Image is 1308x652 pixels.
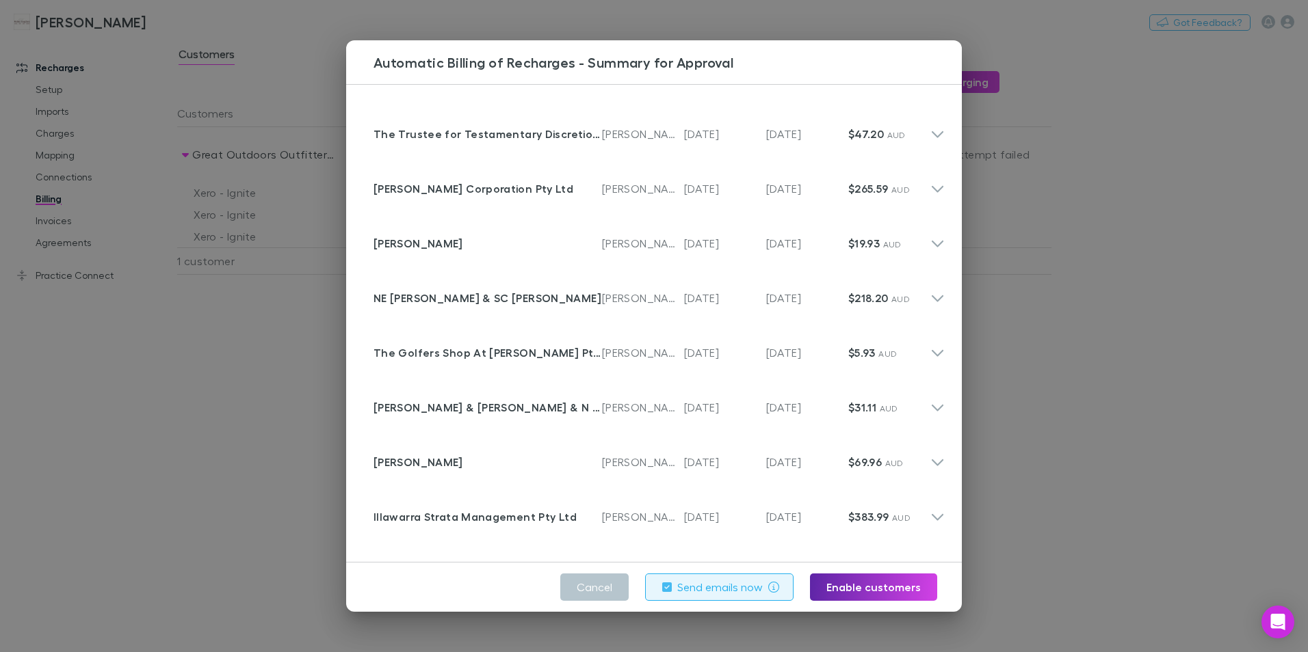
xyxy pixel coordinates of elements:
div: Illawarra Strata Management Pty Ltd [374,508,602,525]
h3: Automatic Billing of Recharges - Summary for Approval [368,54,962,70]
div: The Trustee for Testamentary Discretionary Trust for [PERSON_NAME] [374,126,602,142]
p: [PERSON_NAME]-0333 [602,126,684,142]
p: [PERSON_NAME]-0316 [602,454,684,470]
p: [DATE] [766,508,848,525]
div: [PERSON_NAME] & [PERSON_NAME] & N [PERSON_NAME] & [PERSON_NAME][PERSON_NAME]-0796[DATE][DATE]$31.... [363,375,956,429]
strong: $218.20 [848,291,889,305]
label: Send emails now [677,579,763,595]
span: AUD [891,294,910,304]
button: Cancel [560,573,629,601]
div: NE [PERSON_NAME] & SC [PERSON_NAME][PERSON_NAME]-0069[DATE][DATE]$218.20 AUD [363,265,956,320]
div: The Trustee for Testamentary Discretionary Trust for [PERSON_NAME][PERSON_NAME]-0333[DATE][DATE]$... [363,101,956,156]
p: [DATE] [766,235,848,252]
strong: $265.59 [848,182,889,195]
span: AUD [878,349,897,359]
p: [PERSON_NAME]-0246 [602,344,684,361]
span: AUD [892,513,911,523]
div: [PERSON_NAME] Corporation Pty Ltd [374,180,602,197]
span: AUD [885,458,904,468]
span: AUD [891,185,910,195]
div: The Golfers Shop At [PERSON_NAME] Pty Ltd [374,344,602,361]
div: [PERSON_NAME] & [PERSON_NAME] & N [PERSON_NAME] & [PERSON_NAME] [374,399,602,416]
div: [PERSON_NAME][PERSON_NAME]-0906[DATE][DATE]$19.93 AUD [363,210,956,265]
div: [PERSON_NAME] Corporation Pty Ltd[PERSON_NAME]-0521[DATE][DATE]$265.59 AUD [363,156,956,210]
p: [DATE] [684,454,766,470]
button: Send emails now [645,573,794,601]
p: [DATE] [684,508,766,525]
div: Illawarra Strata Management Pty Ltd[PERSON_NAME]-0182[DATE][DATE]$383.99 AUD [363,484,956,539]
p: [PERSON_NAME]-0521 [602,180,684,197]
p: [PERSON_NAME]-0796 [602,399,684,416]
p: [DATE] [766,454,848,470]
p: [DATE] [766,399,848,416]
p: [PERSON_NAME]-0906 [602,235,684,252]
div: [PERSON_NAME][PERSON_NAME]-0316[DATE][DATE]$69.96 AUD [363,429,956,484]
strong: $19.93 [848,236,880,250]
p: [DATE] [684,180,766,197]
p: [DATE] [684,399,766,416]
p: [PERSON_NAME]-0069 [602,290,684,306]
p: [DATE] [766,180,848,197]
strong: $31.11 [848,400,876,414]
p: [DATE] [684,126,766,142]
strong: $5.93 [848,346,876,359]
div: Open Intercom Messenger [1261,606,1294,638]
strong: $383.99 [848,510,889,524]
div: [PERSON_NAME] [374,235,602,252]
p: [DATE] [766,126,848,142]
span: AUD [880,403,898,413]
div: The Golfers Shop At [PERSON_NAME] Pty Ltd[PERSON_NAME]-0246[DATE][DATE]$5.93 AUD [363,320,956,375]
span: AUD [883,239,902,249]
p: [DATE] [766,344,848,361]
p: [DATE] [766,290,848,306]
button: Enable customers [810,573,937,601]
div: [PERSON_NAME] [374,454,602,470]
p: [PERSON_NAME]-0182 [602,508,684,525]
span: AUD [887,130,906,140]
strong: $69.96 [848,455,882,469]
p: [DATE] [684,235,766,252]
p: [DATE] [684,290,766,306]
div: NE [PERSON_NAME] & SC [PERSON_NAME] [374,290,602,306]
p: [DATE] [684,344,766,361]
strong: $47.20 [848,127,884,141]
